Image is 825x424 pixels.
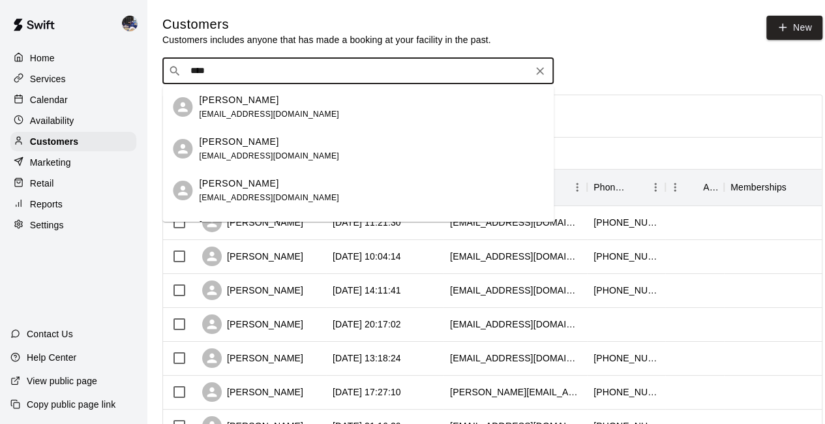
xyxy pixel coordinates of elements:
[685,178,703,196] button: Sort
[199,110,339,119] span: [EMAIL_ADDRESS][DOMAIN_NAME]
[199,151,339,160] span: [EMAIL_ADDRESS][DOMAIN_NAME]
[27,327,73,341] p: Contact Us
[665,177,685,197] button: Menu
[10,69,136,89] a: Services
[199,135,278,149] p: [PERSON_NAME]
[162,58,554,84] div: Search customers by name or email
[333,284,401,297] div: 2025-10-12 14:11:41
[199,219,278,232] p: [PERSON_NAME]
[593,250,659,263] div: +18184040845
[333,216,401,229] div: 2025-10-13 11:21:30
[333,318,401,331] div: 2025-10-10 20:17:02
[202,382,303,402] div: [PERSON_NAME]
[173,97,192,117] div: Mollie Ryan
[450,318,580,331] div: trinidadjessicay@gmail.com
[665,169,724,205] div: Age
[173,181,192,200] div: Molly Coppola
[531,62,549,80] button: Clear
[173,139,192,159] div: Molly Osman
[122,16,138,31] img: Kevin Chandler
[450,284,580,297] div: a_bryanlemus@yahoo.com
[30,114,74,127] p: Availability
[627,178,646,196] button: Sort
[27,398,115,411] p: Copy public page link
[30,135,78,148] p: Customers
[593,386,659,399] div: +18185817608
[450,386,580,399] div: marisa_briones@yahoo.com
[202,280,303,300] div: [PERSON_NAME]
[567,177,587,197] button: Menu
[333,386,401,399] div: 2025-10-09 17:27:10
[787,178,805,196] button: Sort
[10,194,136,214] a: Reports
[10,132,136,151] a: Customers
[333,352,401,365] div: 2025-10-10 13:18:24
[10,111,136,130] a: Availability
[30,177,54,190] p: Retail
[703,169,717,205] div: Age
[199,177,278,190] p: [PERSON_NAME]
[10,153,136,172] a: Marketing
[333,250,401,263] div: 2025-10-13 10:04:14
[199,193,339,202] span: [EMAIL_ADDRESS][DOMAIN_NAME]
[587,169,665,205] div: Phone Number
[593,216,659,229] div: +18183570170
[27,374,97,387] p: View public page
[593,352,659,365] div: +18183242442
[646,177,665,197] button: Menu
[202,213,303,232] div: [PERSON_NAME]
[10,215,136,235] a: Settings
[30,93,68,106] p: Calendar
[593,169,627,205] div: Phone Number
[10,48,136,68] a: Home
[30,72,66,85] p: Services
[593,284,659,297] div: +18184290573
[199,93,278,107] p: [PERSON_NAME]
[202,348,303,368] div: [PERSON_NAME]
[450,216,580,229] div: rachelstreid@gmail.com
[443,169,587,205] div: Email
[450,250,580,263] div: mikeabramson@yahoo.com
[162,33,491,46] p: Customers includes anyone that has made a booking at your facility in the past.
[30,219,64,232] p: Settings
[10,90,136,110] a: Calendar
[10,174,136,193] a: Retail
[30,156,71,169] p: Marketing
[27,351,76,364] p: Help Center
[162,16,491,33] h5: Customers
[202,247,303,266] div: [PERSON_NAME]
[766,16,822,40] a: New
[30,198,63,211] p: Reports
[30,52,55,65] p: Home
[119,10,147,37] div: Kevin Chandler
[730,169,787,205] div: Memberships
[202,314,303,334] div: [PERSON_NAME]
[450,352,580,365] div: jnpenny7@yahoo.com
